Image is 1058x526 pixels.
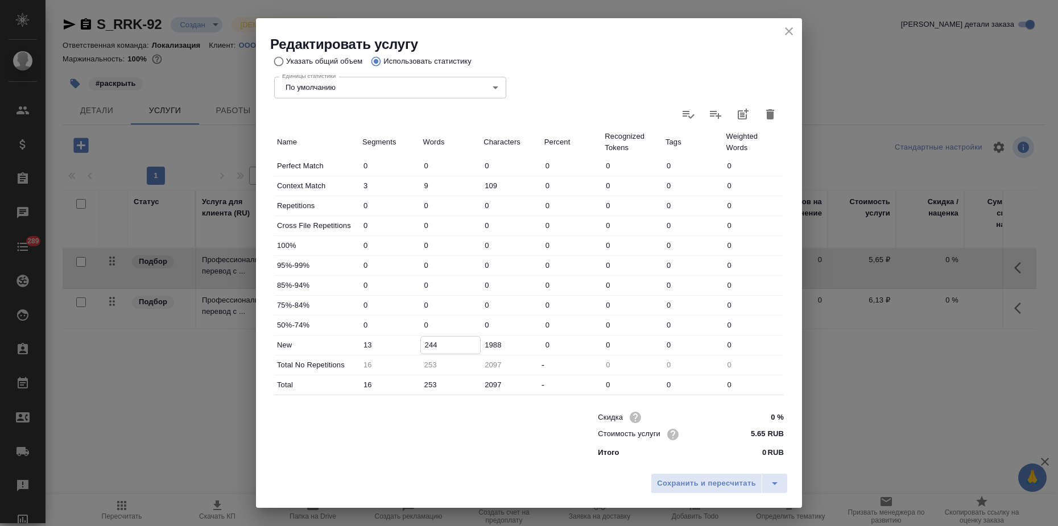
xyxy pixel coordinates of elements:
input: ✎ Введи что-нибудь [420,297,481,313]
input: ✎ Введи что-нибудь [542,297,602,313]
p: Name [277,136,357,148]
input: ✎ Введи что-нибудь [359,257,420,274]
input: Пустое поле [602,357,663,373]
span: Сохранить и пересчитать [657,477,756,490]
input: ✎ Введи что-нибудь [663,297,724,313]
div: - [542,358,602,372]
p: 75%-84% [277,300,357,311]
p: Cross File Repetitions [277,220,357,231]
input: ✎ Введи что-нибудь [481,217,542,234]
input: ✎ Введи что-нибудь [359,217,420,234]
input: ✎ Введи что-нибудь [481,337,542,353]
input: ✎ Введи что-нибудь [542,277,602,293]
input: ✎ Введи что-нибудь [663,337,724,353]
input: ✎ Введи что-нибудь [723,297,784,313]
h2: Редактировать услугу [270,35,802,53]
input: ✎ Введи что-нибудь [420,177,481,194]
input: ✎ Введи что-нибудь [602,257,663,274]
input: ✎ Введи что-нибудь [602,217,663,234]
input: ✎ Введи что-нибудь [542,317,602,333]
input: ✎ Введи что-нибудь [723,158,784,174]
input: ✎ Введи что-нибудь [723,217,784,234]
input: Пустое поле [663,357,724,373]
p: Context Match [277,180,357,192]
input: ✎ Введи что-нибудь [420,376,481,393]
div: По умолчанию [274,77,506,98]
button: Сохранить и пересчитать [651,473,762,494]
input: ✎ Введи что-нибудь [481,297,542,313]
p: Итого [598,447,619,458]
input: ✎ Введи что-нибудь [542,217,602,234]
input: ✎ Введи что-нибудь [663,317,724,333]
input: ✎ Введи что-нибудь [723,197,784,214]
p: Recognized Tokens [605,131,660,154]
input: ✎ Введи что-нибудь [420,158,481,174]
p: Segments [362,136,418,148]
input: ✎ Введи что-нибудь [481,197,542,214]
input: ✎ Введи что-нибудь [602,277,663,293]
input: ✎ Введи что-нибудь [663,177,724,194]
button: По умолчанию [282,82,339,92]
p: Скидка [598,412,623,423]
p: 0 [762,447,766,458]
input: ✎ Введи что-нибудь [542,158,602,174]
div: split button [651,473,788,494]
input: ✎ Введи что-нибудь [420,317,481,333]
button: close [780,23,797,40]
input: ✎ Введи что-нибудь [602,297,663,313]
p: Percent [544,136,600,148]
input: ✎ Введи что-нибудь [723,277,784,293]
input: ✎ Введи что-нибудь [359,297,420,313]
input: ✎ Введи что-нибудь [420,277,481,293]
p: RUB [767,447,784,458]
input: ✎ Введи что-нибудь [663,376,724,393]
input: ✎ Введи что-нибудь [420,217,481,234]
p: Tags [666,136,721,148]
input: ✎ Введи что-нибудь [481,177,542,194]
input: ✎ Введи что-нибудь [359,277,420,293]
input: ✎ Введи что-нибудь [602,177,663,194]
input: ✎ Введи что-нибудь [481,257,542,274]
p: Perfect Match [277,160,357,172]
input: ✎ Введи что-нибудь [602,237,663,254]
p: 95%-99% [277,260,357,271]
input: ✎ Введи что-нибудь [723,237,784,254]
input: ✎ Введи что-нибудь [481,317,542,333]
input: ✎ Введи что-нибудь [359,158,420,174]
input: Пустое поле [481,357,542,373]
input: ✎ Введи что-нибудь [421,337,481,353]
input: ✎ Введи что-нибудь [723,337,784,353]
p: New [277,339,357,351]
p: 50%-74% [277,320,357,331]
input: ✎ Введи что-нибудь [723,257,784,274]
input: ✎ Введи что-нибудь [359,197,420,214]
input: ✎ Введи что-нибудь [663,158,724,174]
input: ✎ Введи что-нибудь [663,277,724,293]
input: ✎ Введи что-нибудь [723,177,784,194]
p: Characters [483,136,539,148]
p: Total No Repetitions [277,359,357,371]
input: ✎ Введи что-нибудь [481,237,542,254]
input: ✎ Введи что-нибудь [602,158,663,174]
input: ✎ Введи что-нибудь [359,376,420,393]
input: Пустое поле [359,357,420,373]
input: ✎ Введи что-нибудь [602,337,663,353]
input: Пустое поле [723,357,784,373]
input: ✎ Введи что-нибудь [663,257,724,274]
input: ✎ Введи что-нибудь [741,409,784,425]
input: ✎ Введи что-нибудь [542,177,602,194]
input: ✎ Введи что-нибудь [602,317,663,333]
input: ✎ Введи что-нибудь [663,217,724,234]
button: Добавить статистику в работы [729,101,757,128]
label: Обновить статистику [675,101,702,128]
input: ✎ Введи что-нибудь [542,337,602,353]
input: ✎ Введи что-нибудь [741,426,784,442]
p: Стоимость услуги [598,428,660,440]
p: 85%-94% [277,280,357,291]
div: - [542,378,602,392]
input: ✎ Введи что-нибудь [481,158,542,174]
input: ✎ Введи что-нибудь [359,317,420,333]
input: ✎ Введи что-нибудь [663,197,724,214]
input: ✎ Введи что-нибудь [542,257,602,274]
input: ✎ Введи что-нибудь [420,257,481,274]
